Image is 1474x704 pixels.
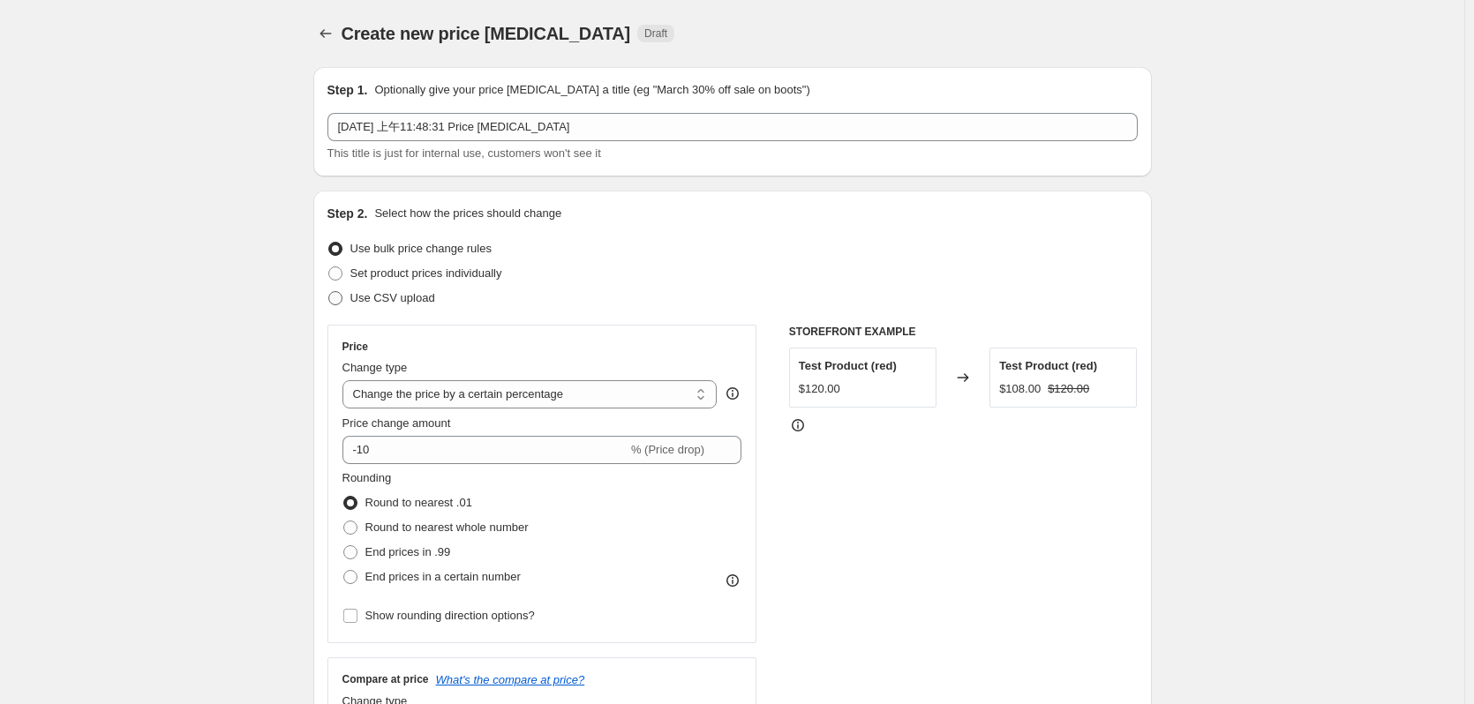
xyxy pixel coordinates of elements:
span: Round to nearest whole number [365,521,529,534]
span: Use CSV upload [350,291,435,304]
span: Create new price [MEDICAL_DATA] [342,24,631,43]
button: Price change jobs [313,21,338,46]
span: End prices in a certain number [365,570,521,583]
span: Change type [342,361,408,374]
span: Round to nearest .01 [365,496,472,509]
span: Test Product (red) [999,359,1097,372]
p: Select how the prices should change [374,205,561,222]
h6: STOREFRONT EXAMPLE [789,325,1138,339]
span: Set product prices individually [350,266,502,280]
strike: $120.00 [1048,380,1089,398]
h2: Step 2. [327,205,368,222]
span: Use bulk price change rules [350,242,492,255]
span: End prices in .99 [365,545,451,558]
span: Test Product (red) [799,359,897,372]
div: help [724,385,741,402]
h3: Compare at price [342,672,429,686]
span: Show rounding direction options? [365,609,535,622]
span: Draft [644,26,667,41]
h3: Price [342,340,368,354]
span: Price change amount [342,416,451,430]
button: What's the compare at price? [436,673,585,686]
p: Optionally give your price [MEDICAL_DATA] a title (eg "March 30% off sale on boots") [374,81,809,99]
div: $108.00 [999,380,1041,398]
span: % (Price drop) [631,443,704,456]
input: -15 [342,436,628,464]
input: 30% off holiday sale [327,113,1138,141]
h2: Step 1. [327,81,368,99]
span: This title is just for internal use, customers won't see it [327,146,601,160]
div: $120.00 [799,380,840,398]
span: Rounding [342,471,392,484]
